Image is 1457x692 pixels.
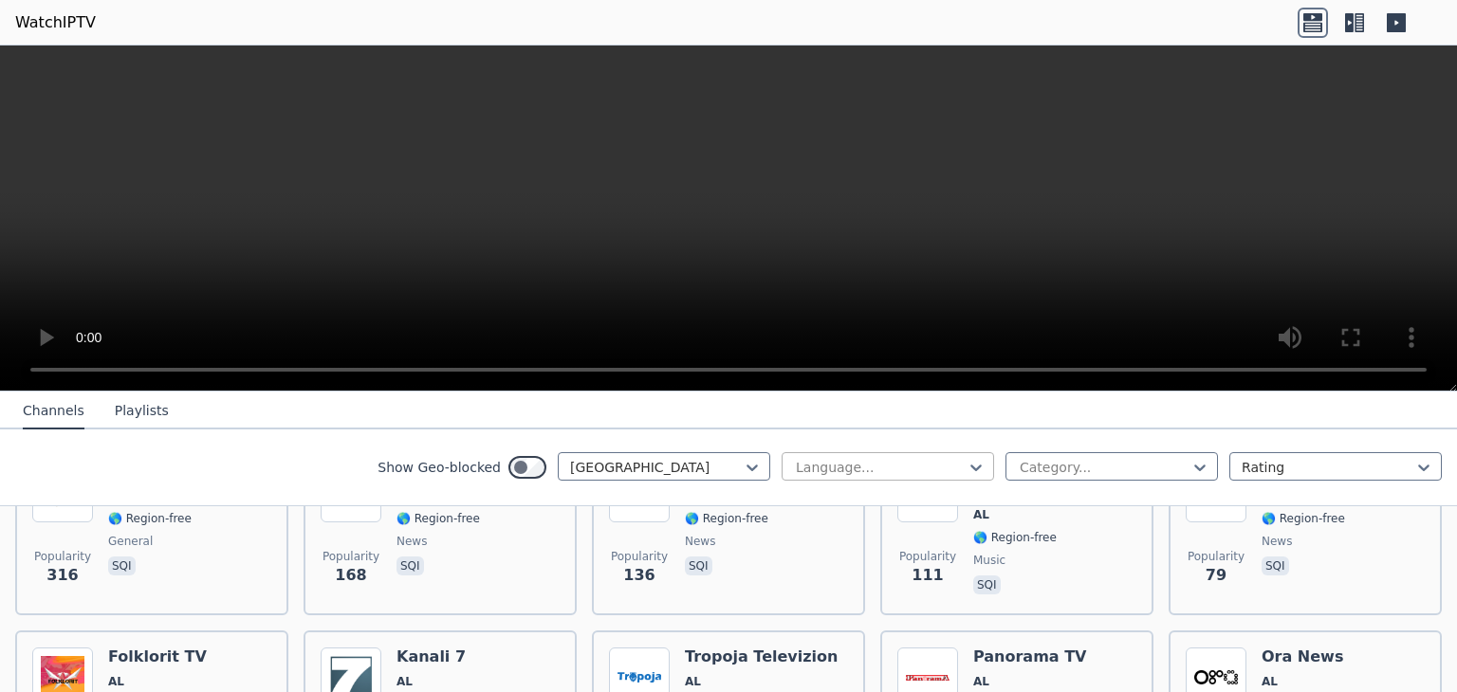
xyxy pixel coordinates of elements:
span: 🌎 Region-free [685,511,768,526]
span: 🌎 Region-free [1262,511,1345,526]
p: sqi [108,556,136,575]
h6: Ora News [1262,647,1345,666]
h6: Panorama TV [973,647,1087,666]
span: AL [108,674,124,689]
span: news [1262,534,1292,549]
span: music [973,553,1005,568]
span: AL [685,674,701,689]
span: 79 [1206,564,1226,587]
p: sqi [397,556,424,575]
span: 111 [912,564,943,587]
p: sqi [973,575,1001,594]
span: news [685,534,715,549]
h6: Kanali 7 [397,647,480,666]
span: 168 [335,564,366,587]
span: AL [397,674,413,689]
span: Popularity [34,549,91,564]
button: Playlists [115,393,169,429]
p: sqi [685,556,712,575]
label: Show Geo-blocked [378,458,501,477]
span: AL [1262,674,1278,689]
p: sqi [1262,556,1289,575]
span: 🌎 Region-free [397,511,480,526]
span: 316 [46,564,78,587]
button: Channels [23,393,84,429]
h6: Folklorit TV [108,647,207,666]
span: Popularity [611,549,668,564]
span: 136 [623,564,655,587]
span: 🌎 Region-free [973,530,1057,545]
span: Popularity [899,549,956,564]
span: 🌎 Region-free [108,511,192,526]
span: Popularity [1188,549,1245,564]
span: news [397,534,427,549]
a: WatchIPTV [15,11,96,34]
h6: Tropoja Televizion [685,647,838,666]
span: general [108,534,153,549]
span: AL [973,674,989,689]
span: Popularity [323,549,379,564]
span: AL [973,507,989,522]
